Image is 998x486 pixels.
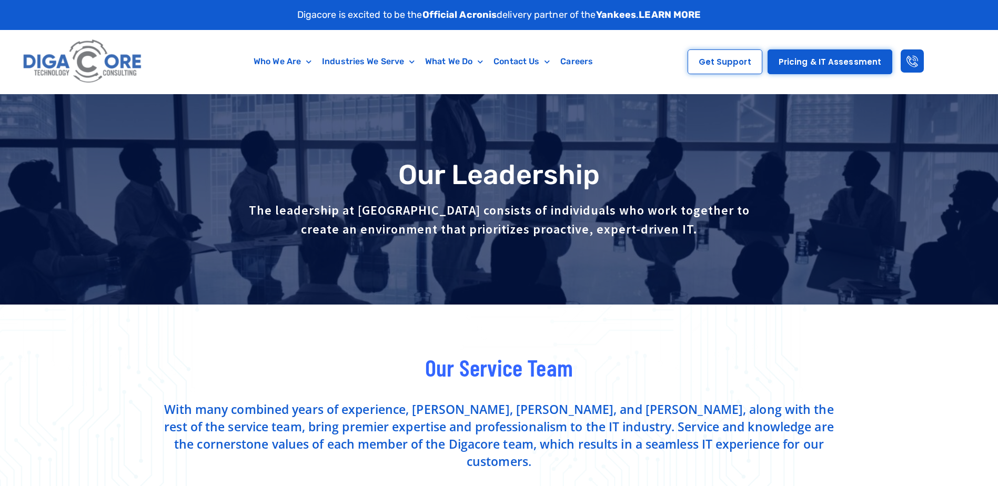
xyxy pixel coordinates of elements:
[688,49,762,74] a: Get Support
[555,49,598,74] a: Careers
[247,201,752,239] p: The leadership at [GEOGRAPHIC_DATA] consists of individuals who work together to create an enviro...
[163,160,836,190] h1: Our Leadership
[297,8,701,22] p: Digacore is excited to be the delivery partner of the .
[163,401,836,470] p: With many combined years of experience, [PERSON_NAME], [PERSON_NAME], and [PERSON_NAME], along wi...
[20,35,146,88] img: Digacore logo 1
[699,58,751,66] span: Get Support
[768,49,892,74] a: Pricing & IT Assessment
[596,9,637,21] strong: Yankees
[488,49,555,74] a: Contact Us
[422,9,497,21] strong: Official Acronis
[420,49,488,74] a: What We Do
[196,49,650,74] nav: Menu
[248,49,317,74] a: Who We Are
[317,49,420,74] a: Industries We Serve
[425,353,573,381] span: Our Service Team
[779,58,881,66] span: Pricing & IT Assessment
[639,9,701,21] a: LEARN MORE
